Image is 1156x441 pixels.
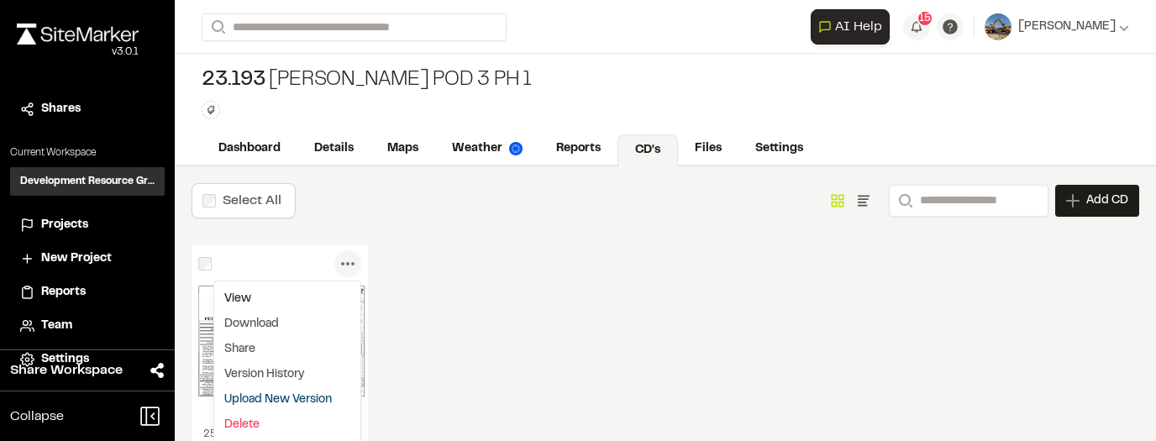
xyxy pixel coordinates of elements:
[919,11,931,26] span: 15
[889,185,919,217] button: Search
[41,216,88,234] span: Projects
[10,145,165,160] p: Current Workspace
[17,24,139,45] img: rebrand.png
[214,387,360,412] a: Upload New Version
[1018,18,1116,36] span: [PERSON_NAME]
[202,101,220,119] button: Edit Tags
[17,45,139,60] div: Oh geez...please don't...
[223,195,281,207] label: Select All
[678,133,738,165] a: Files
[214,412,360,438] a: Delete
[435,133,539,165] a: Weather
[370,133,435,165] a: Maps
[10,360,123,381] span: Share Workspace
[41,249,112,268] span: New Project
[811,9,896,45] div: Open AI Assistant
[1086,192,1128,209] span: Add CD
[985,13,1129,40] button: [PERSON_NAME]
[985,13,1012,40] img: User
[20,283,155,302] a: Reports
[297,133,370,165] a: Details
[20,216,155,234] a: Projects
[202,133,297,165] a: Dashboard
[41,317,72,335] span: Team
[738,133,820,165] a: Settings
[617,134,678,166] a: CD's
[41,100,81,118] span: Shares
[202,67,532,94] div: [PERSON_NAME] Pod 3 Ph 1
[20,249,155,268] a: New Project
[20,100,155,118] a: Shares
[20,317,155,335] a: Team
[214,312,360,337] a: Download
[214,337,360,362] div: Share
[202,13,232,41] button: Search
[20,174,155,189] h3: Development Resource Group
[811,9,890,45] button: Open AI Assistant
[835,17,882,37] span: AI Help
[539,133,617,165] a: Reports
[509,142,523,155] img: precipai.png
[214,362,360,387] a: Version History
[903,13,930,40] button: 15
[41,283,86,302] span: Reports
[214,286,360,312] a: View
[202,67,265,94] span: 23.193
[10,407,64,427] span: Collapse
